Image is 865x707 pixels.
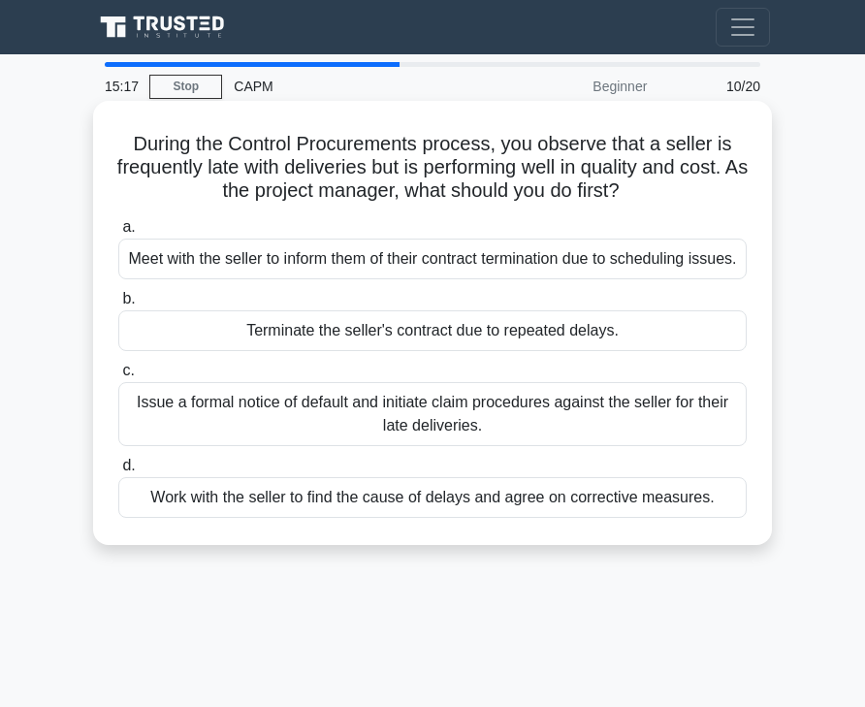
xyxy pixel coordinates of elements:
span: a. [122,218,135,235]
div: Meet with the seller to inform them of their contract termination due to scheduling issues. [118,239,747,279]
div: Terminate the seller's contract due to repeated delays. [118,310,747,351]
div: 15:17 [93,67,149,106]
h5: During the Control Procurements process, you observe that a seller is frequently late with delive... [116,132,749,204]
span: d. [122,457,135,473]
span: c. [122,362,134,378]
div: 10/20 [658,67,772,106]
a: Stop [149,75,222,99]
div: Beginner [489,67,658,106]
button: Toggle navigation [716,8,770,47]
span: b. [122,290,135,306]
div: Issue a formal notice of default and initiate claim procedures against the seller for their late ... [118,382,747,446]
div: CAPM [222,67,489,106]
div: Work with the seller to find the cause of delays and agree on corrective measures. [118,477,747,518]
